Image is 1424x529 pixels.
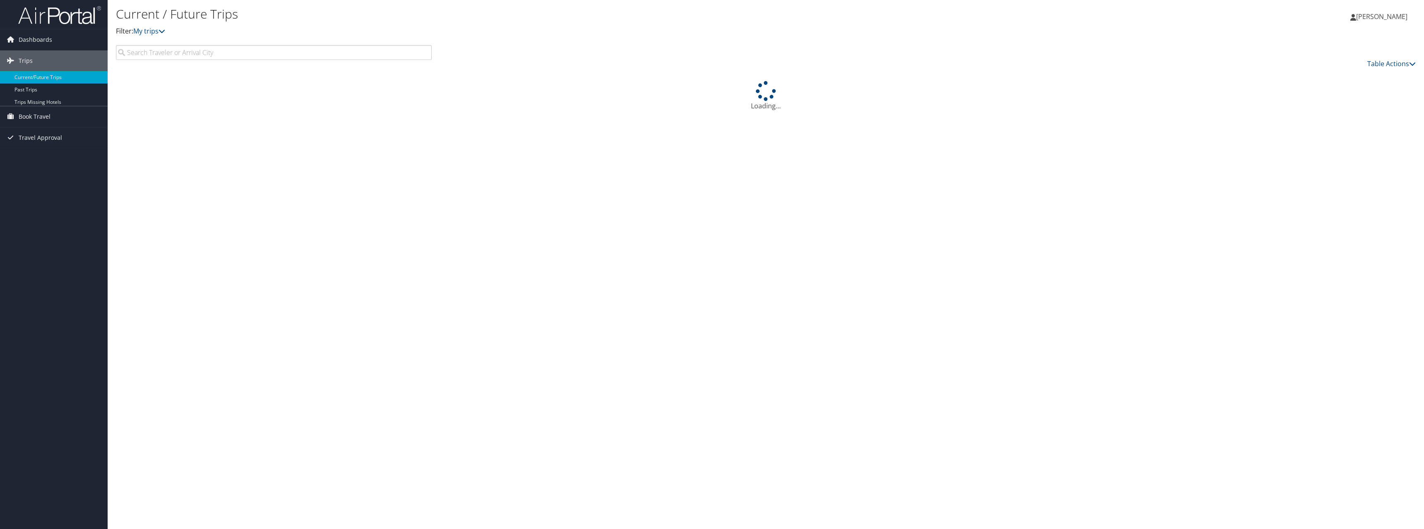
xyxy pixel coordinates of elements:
a: [PERSON_NAME] [1350,4,1416,29]
img: airportal-logo.png [18,5,101,25]
h1: Current / Future Trips [116,5,982,23]
input: Search Traveler or Arrival City [116,45,432,60]
span: Book Travel [19,106,51,127]
a: My trips [133,26,165,36]
span: Trips [19,50,33,71]
span: Dashboards [19,29,52,50]
a: Table Actions [1367,59,1416,68]
span: [PERSON_NAME] [1356,12,1407,21]
p: Filter: [116,26,982,37]
div: Loading... [116,81,1416,111]
span: Travel Approval [19,127,62,148]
